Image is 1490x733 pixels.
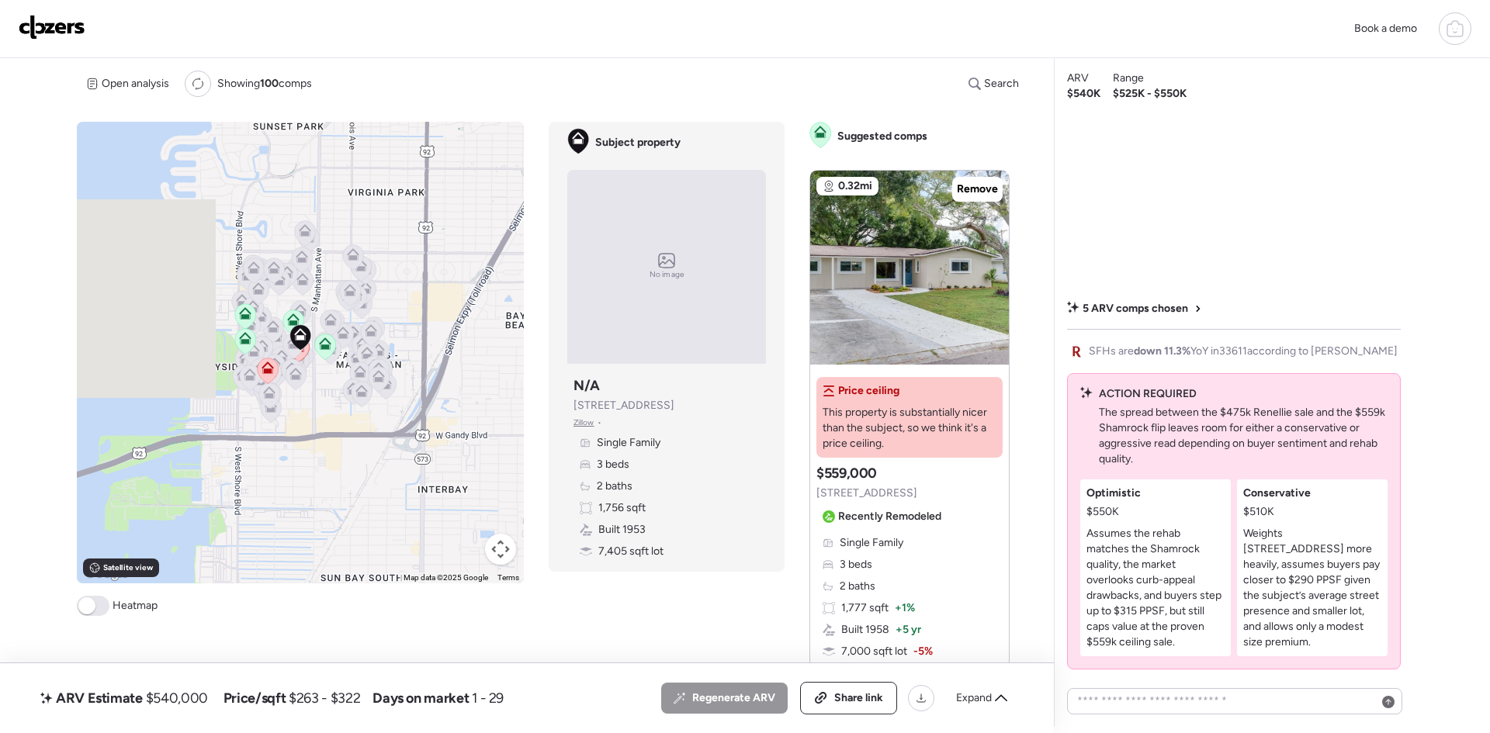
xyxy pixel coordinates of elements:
[598,417,601,429] span: •
[1243,486,1311,501] span: Conservative
[372,689,469,707] span: Days on market
[404,573,488,582] span: Map data ©2025 Google
[1099,386,1197,402] span: ACTION REQUIRED
[834,690,883,706] span: Share link
[497,573,519,582] a: Terms (opens in new tab)
[957,182,998,197] span: Remove
[81,563,132,583] a: Open this area in Google Maps (opens a new window)
[597,435,660,451] span: Single Family
[595,135,681,150] span: Subject property
[598,500,646,516] span: 1,756 sqft
[984,76,1019,92] span: Search
[573,376,600,395] h3: N/A
[913,644,933,659] span: -5%
[1086,486,1141,501] span: Optimistic
[816,486,917,501] span: [STREET_ADDRESS]
[692,690,775,706] span: Regenerate ARV
[1067,71,1089,86] span: ARV
[1083,301,1188,316] span: 5 ARV comps chosen
[146,689,208,707] span: $540,000
[823,405,996,451] span: This property is substantially nicer than the subject, so we think it's a price ceiling.
[840,557,872,572] span: 3 beds
[650,268,684,281] span: No image
[1243,504,1274,520] span: $510K
[56,689,143,707] span: ARV Estimate
[573,417,594,429] span: Zillow
[837,129,927,144] span: Suggested comps
[103,562,153,574] span: Satellite view
[956,690,992,706] span: Expand
[1089,344,1398,359] span: SFHs are YoY in 33611 according to [PERSON_NAME]
[19,15,85,40] img: Logo
[895,600,915,616] span: + 1%
[1113,86,1187,102] span: $525K - $550K
[260,77,279,90] span: 100
[223,689,286,707] span: Price/sqft
[840,535,903,551] span: Single Family
[841,622,889,638] span: Built 1958
[1113,71,1144,86] span: Range
[472,689,504,707] span: 1 - 29
[838,178,872,194] span: 0.32mi
[896,622,921,638] span: + 5 yr
[485,534,516,565] button: Map camera controls
[598,522,646,538] span: Built 1953
[597,479,632,494] span: 2 baths
[816,464,877,482] h3: $559,000
[1243,526,1381,650] p: Weights [STREET_ADDRESS] more heavily, assumes buyers pay closer to $290 PPSF given the subject’s...
[81,563,132,583] img: Google
[1354,22,1417,35] span: Book a demo
[841,600,889,616] span: 1,777 sqft
[838,509,941,524] span: Recently Remodeled
[838,383,899,399] span: Price ceiling
[573,398,674,413] span: [STREET_ADDRESS]
[1067,86,1100,102] span: $540K
[113,598,158,614] span: Heatmap
[102,76,169,92] span: Open analysis
[1086,504,1119,520] span: $550K
[1099,405,1388,467] p: The spread between the $475k Renellie sale and the $559k Shamrock flip leaves room for either a c...
[841,644,907,659] span: 7,000 sqft lot
[598,544,664,559] span: 7,405 sqft lot
[1086,526,1225,650] p: Assumes the rehab matches the Shamrock quality, the market overlooks curb-appeal drawbacks, and b...
[289,689,360,707] span: $263 - $322
[1134,344,1190,358] span: down 11.3%
[217,76,312,92] span: Showing comps
[840,579,875,594] span: 2 baths
[597,457,629,472] span: 3 beds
